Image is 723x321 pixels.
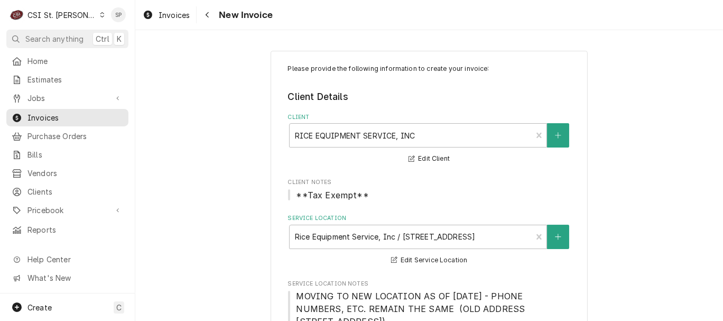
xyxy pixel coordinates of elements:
button: Edit Client [407,152,451,166]
div: Service Location [288,214,571,267]
div: CSI St. [PERSON_NAME] [27,10,96,21]
a: Invoices [6,109,128,126]
span: C [116,302,122,313]
span: Ctrl [96,33,109,44]
span: Vendors [27,168,123,179]
span: K [117,33,122,44]
a: Vendors [6,164,128,182]
span: Home [27,56,123,67]
span: Estimates [27,74,123,85]
div: Shelley Politte's Avatar [111,7,126,22]
a: Purchase Orders [6,127,128,145]
div: SP [111,7,126,22]
button: Search anythingCtrlK [6,30,128,48]
a: Go to Jobs [6,89,128,107]
span: Client Notes [288,189,571,201]
a: Go to What's New [6,269,128,287]
a: Bills [6,146,128,163]
span: Help Center [27,254,122,265]
p: Please provide the following information to create your invoice: [288,64,571,74]
span: Bills [27,149,123,160]
span: Clients [27,186,123,197]
span: Invoices [27,112,123,123]
legend: Client Details [288,90,571,104]
div: C [10,7,24,22]
span: Pricebook [27,205,107,216]
label: Client [288,113,571,122]
span: Invoices [159,10,190,21]
a: Invoices [138,6,194,24]
span: Reports [27,224,123,235]
a: Reports [6,221,128,239]
span: Service Location Notes [288,280,571,288]
a: Go to Help Center [6,251,128,268]
button: Edit Service Location [390,254,469,267]
div: Client [288,113,571,166]
button: Create New Location [547,225,569,249]
label: Service Location [288,214,571,223]
svg: Create New Location [555,233,561,241]
span: Purchase Orders [27,131,123,142]
div: CSI St. Louis's Avatar [10,7,24,22]
a: Estimates [6,71,128,88]
span: Client Notes [288,178,571,187]
span: What's New [27,272,122,283]
span: Jobs [27,93,107,104]
button: Create New Client [547,123,569,148]
button: Navigate back [199,6,216,23]
svg: Create New Client [555,132,561,139]
span: New Invoice [216,8,273,22]
span: Create [27,303,52,312]
a: Go to Pricebook [6,201,128,219]
div: Client Notes [288,178,571,201]
a: Clients [6,183,128,200]
a: Home [6,52,128,70]
span: Search anything [25,33,84,44]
